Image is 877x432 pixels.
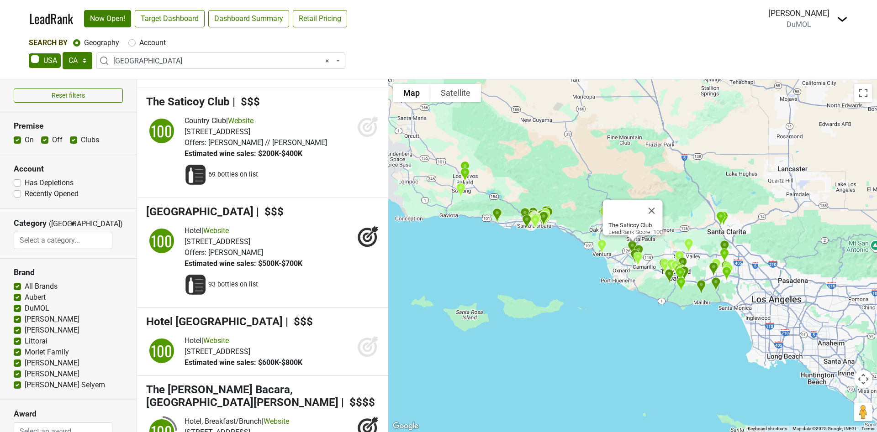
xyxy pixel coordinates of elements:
[232,95,260,108] span: | $$$
[256,205,284,218] span: | $$$
[671,261,687,283] div: Pearl District
[671,260,688,282] div: Paul Martin's American Grill
[148,117,175,145] div: 100
[264,417,289,426] a: Website
[527,211,544,233] div: Santa Barbara Yacht Club
[341,396,375,409] span: | $$$$
[667,256,684,279] div: Mastro's Steakhouse
[25,303,49,314] label: DuMOL
[185,226,201,235] span: Hotel
[671,247,688,269] div: Bent On Fine Wine — Online Only
[113,56,334,67] span: Central Coast CA
[716,245,733,267] div: Total Wine & More
[25,358,79,369] label: [PERSON_NAME]
[146,335,177,366] img: quadrant_split.svg
[712,208,729,230] div: Valencia Country Club
[185,164,206,186] img: Wine List
[627,245,644,268] div: Spanish Hills Country Club
[676,262,693,285] div: Wades Wines
[29,38,68,47] span: Search By
[705,258,722,281] div: Woodland Hills Wine Company
[25,325,79,336] label: [PERSON_NAME]
[84,37,119,48] label: Geography
[661,265,678,287] div: Sherwood Country Club
[84,10,131,27] a: Now Open!
[135,10,205,27] a: Target Dashboard
[601,202,618,224] div: Hotel El Roblar
[25,188,79,199] label: Recently Opened
[203,226,229,235] a: Website
[527,208,544,231] div: The Lark
[837,14,848,25] img: Dropdown Menu
[671,264,688,286] div: Zin Bistro Americana
[596,203,613,225] div: The Rochers at the Ranch House
[146,383,338,409] span: The [PERSON_NAME] Bacara, [GEOGRAPHIC_DATA][PERSON_NAME]
[720,260,737,282] div: El Caballero Country Club
[25,314,79,325] label: [PERSON_NAME]
[146,115,177,146] img: quadrant_split.svg
[854,370,872,388] button: Map camera controls
[146,95,230,108] span: The Saticoy Club
[748,426,787,432] button: Keyboard shortcuts
[14,409,123,419] h3: Award
[456,157,473,180] div: The Inn at Mattei's Tavern, Auberge Resorts Collection
[593,235,610,258] div: Lure Fish House
[708,273,724,296] div: Inn of the Seventh Ray
[208,248,263,257] span: [PERSON_NAME]
[718,263,735,285] div: Braemar Country Club
[185,358,302,367] span: Estimated wine sales: $600K-$800K
[452,179,469,201] div: Alisal Guest Ranch & Resort
[25,177,74,188] label: Has Depletions
[538,202,555,224] div: San Ysidro Ranch
[14,219,47,228] h3: Category
[663,255,680,277] div: Total Wine & More
[608,222,663,235] div: LeadRank Score: 100
[517,204,534,226] div: La Cumbre Country Club
[25,292,46,303] label: Aubert
[630,241,647,263] div: Las Posas Country Club
[708,255,724,277] div: Total Wine & More
[185,115,327,126] div: |
[393,84,430,102] button: Show street map
[599,203,616,226] div: Ojai Valley Inn - Olivella
[430,84,481,102] button: Show satellite imagery
[25,369,79,380] label: [PERSON_NAME]
[391,420,421,432] a: Open this area in Google Maps (opens a new window)
[208,170,258,179] span: 69 bottles on list
[185,116,226,125] span: Country Club
[489,204,506,227] div: Angel Oak
[285,315,313,328] span: | $$$
[693,276,710,298] div: Saddle Peak Lodge
[641,200,663,222] button: Close
[139,37,166,48] label: Account
[524,206,541,229] div: Opal Restaurant & Bar
[25,281,58,292] label: All Brands
[655,255,672,277] div: Holdren's Steaks & Seafood - Newbury Park
[854,403,872,421] button: Drag Pegman onto the map to open Street View
[528,209,545,232] div: Santa Barbara Shellfish Company
[535,208,552,230] div: Four Seasons Resort The Biltmore
[25,135,34,146] label: On
[14,121,123,131] h3: Premise
[185,127,250,136] span: [STREET_ADDRESS]
[14,268,123,277] h3: Brand
[533,206,550,229] div: Montecito Club
[81,135,99,146] label: Clubs
[14,88,123,103] button: Reset filters
[49,219,67,232] span: ([GEOGRAPHIC_DATA])
[456,164,473,186] div: The Ballard Inn
[14,164,123,174] h3: Account
[185,274,206,296] img: Wine List
[228,116,254,125] a: Website
[718,257,734,279] div: Tarzana Wine & Spirits
[716,236,733,259] div: Porter Valley Country Club
[527,209,544,232] div: Toma Restaurant & Bar
[787,20,811,29] span: DuMOL
[185,259,302,268] span: Estimated wine sales: $500K-$700K
[674,253,691,276] div: North Ranch Country Club
[185,149,302,158] span: Estimated wine sales: $200K-$400K
[52,135,63,146] label: Off
[325,56,329,67] span: Remove all items
[526,208,543,230] div: The Palace Grill
[672,273,689,296] div: Calamigos Ranch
